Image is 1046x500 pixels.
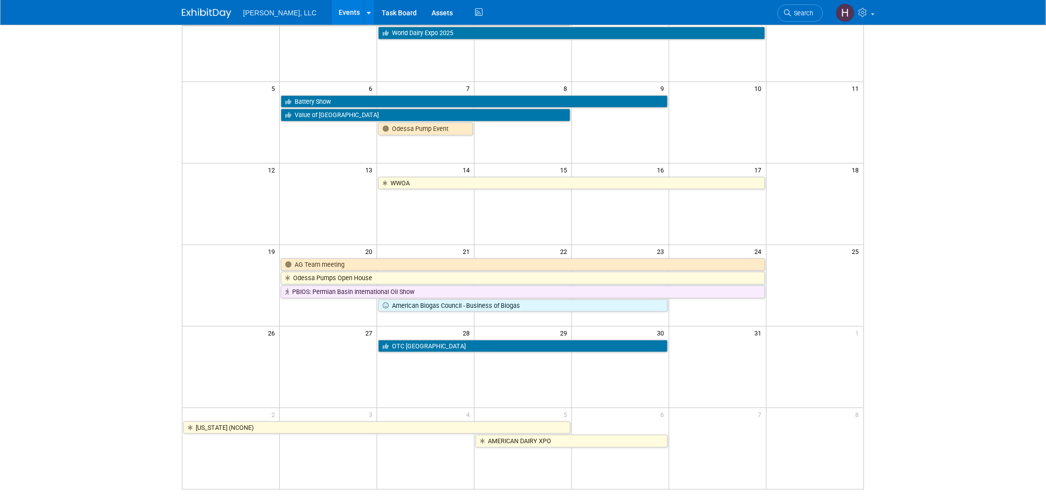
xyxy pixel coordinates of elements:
span: 17 [754,164,766,176]
a: Search [778,4,823,22]
span: 21 [462,245,474,257]
a: PBIOS: Permian Basin International Oil Show [281,286,765,298]
span: 1 [855,327,864,339]
span: 5 [270,82,279,94]
span: 12 [267,164,279,176]
a: American Biogas Council - Business of Biogas [378,299,668,312]
span: 20 [364,245,377,257]
span: 26 [267,327,279,339]
span: 16 [656,164,669,176]
span: Search [791,9,814,17]
span: 30 [656,327,669,339]
span: [PERSON_NAME], LLC [243,9,317,17]
span: 23 [656,245,669,257]
span: 27 [364,327,377,339]
a: AG Team meeting [281,258,765,271]
a: Battery Show [281,95,667,108]
a: [US_STATE] (NCONE) [183,421,570,434]
a: Odessa Pump Event [378,123,473,135]
a: WWOA [378,177,765,190]
span: 8 [563,82,571,94]
span: 25 [851,245,864,257]
a: AMERICAN DAIRY XPO [476,435,668,448]
span: 24 [754,245,766,257]
span: 3 [368,408,377,420]
a: OTC [GEOGRAPHIC_DATA] [378,340,668,353]
span: 28 [462,327,474,339]
a: Value of [GEOGRAPHIC_DATA] [281,109,570,122]
span: 11 [851,82,864,94]
span: 6 [660,408,669,420]
span: 7 [757,408,766,420]
span: 29 [559,327,571,339]
span: 19 [267,245,279,257]
span: 8 [855,408,864,420]
a: Odessa Pumps Open House [281,272,765,285]
span: 15 [559,164,571,176]
span: 4 [465,408,474,420]
span: 22 [559,245,571,257]
span: 2 [270,408,279,420]
img: Hannah Mulholland [836,3,855,22]
span: 31 [754,327,766,339]
span: 6 [368,82,377,94]
span: 7 [465,82,474,94]
span: 9 [660,82,669,94]
span: 10 [754,82,766,94]
span: 13 [364,164,377,176]
span: 18 [851,164,864,176]
span: 14 [462,164,474,176]
a: World Dairy Expo 2025 [378,27,765,40]
span: 5 [563,408,571,420]
img: ExhibitDay [182,8,231,18]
